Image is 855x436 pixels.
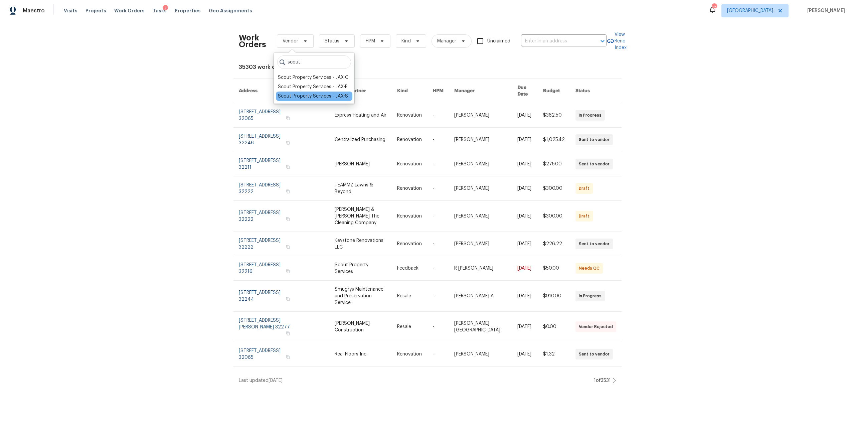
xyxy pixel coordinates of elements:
[283,38,298,44] span: Vendor
[85,7,106,14] span: Projects
[366,38,375,44] span: HPM
[427,201,449,232] td: -
[329,281,392,312] td: Smugrys Maintenance and Preservation Service
[329,342,392,367] td: Real Floors Inc.
[449,256,512,281] td: R [PERSON_NAME]
[427,128,449,152] td: -
[285,216,291,222] button: Copy Address
[285,164,291,170] button: Copy Address
[727,7,773,14] span: [GEOGRAPHIC_DATA]
[427,152,449,176] td: -
[285,354,291,360] button: Copy Address
[285,296,291,302] button: Copy Address
[392,176,427,201] td: Renovation
[449,103,512,128] td: [PERSON_NAME]
[153,8,167,13] span: Tasks
[392,342,427,367] td: Renovation
[598,36,607,46] button: Open
[401,38,411,44] span: Kind
[427,176,449,201] td: -
[269,378,283,383] span: [DATE]
[329,312,392,342] td: [PERSON_NAME] Construction
[607,31,627,51] a: View Reno Index
[329,232,392,256] td: Keystone Renovations LLC
[285,268,291,274] button: Copy Address
[427,232,449,256] td: -
[175,7,201,14] span: Properties
[427,281,449,312] td: -
[392,152,427,176] td: Renovation
[570,79,622,103] th: Status
[449,176,512,201] td: [PERSON_NAME]
[329,79,392,103] th: Trade Partner
[449,79,512,103] th: Manager
[329,128,392,152] td: Centralized Purchasing
[329,201,392,232] td: [PERSON_NAME] & [PERSON_NAME] The Cleaning Company
[512,79,538,103] th: Due Date
[325,38,339,44] span: Status
[449,312,512,342] td: [PERSON_NAME][GEOGRAPHIC_DATA]
[427,312,449,342] td: -
[712,4,716,11] div: 12
[427,103,449,128] td: -
[392,201,427,232] td: Renovation
[392,312,427,342] td: Resale
[209,7,252,14] span: Geo Assignments
[285,188,291,194] button: Copy Address
[329,103,392,128] td: Express Heating and Air
[239,34,266,48] h2: Work Orders
[594,377,611,384] div: 1 of 3531
[805,7,845,14] span: [PERSON_NAME]
[392,256,427,281] td: Feedback
[392,103,427,128] td: Renovation
[163,5,168,12] div: 1
[487,38,510,45] span: Unclaimed
[285,330,291,336] button: Copy Address
[278,74,348,81] div: Scout Property Services - JAX-C
[449,342,512,367] td: [PERSON_NAME]
[278,93,348,100] div: Scout Property Services - JAX-S
[392,128,427,152] td: Renovation
[329,256,392,281] td: Scout Property Services
[437,38,456,44] span: Manager
[278,84,348,90] div: Scout Property Services - JAX-P
[449,128,512,152] td: [PERSON_NAME]
[64,7,77,14] span: Visits
[392,79,427,103] th: Kind
[538,79,570,103] th: Budget
[449,232,512,256] td: [PERSON_NAME]
[427,79,449,103] th: HPM
[521,36,588,46] input: Enter in an address
[114,7,145,14] span: Work Orders
[233,79,296,103] th: Address
[427,256,449,281] td: -
[427,342,449,367] td: -
[449,281,512,312] td: [PERSON_NAME] A
[285,115,291,121] button: Copy Address
[449,201,512,232] td: [PERSON_NAME]
[329,176,392,201] td: TEAMMZ Lawns & Beyond
[285,140,291,146] button: Copy Address
[449,152,512,176] td: [PERSON_NAME]
[329,152,392,176] td: [PERSON_NAME]
[392,232,427,256] td: Renovation
[285,244,291,250] button: Copy Address
[239,377,592,384] div: Last updated
[23,7,45,14] span: Maestro
[239,64,616,70] div: 35303 work orders
[392,281,427,312] td: Resale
